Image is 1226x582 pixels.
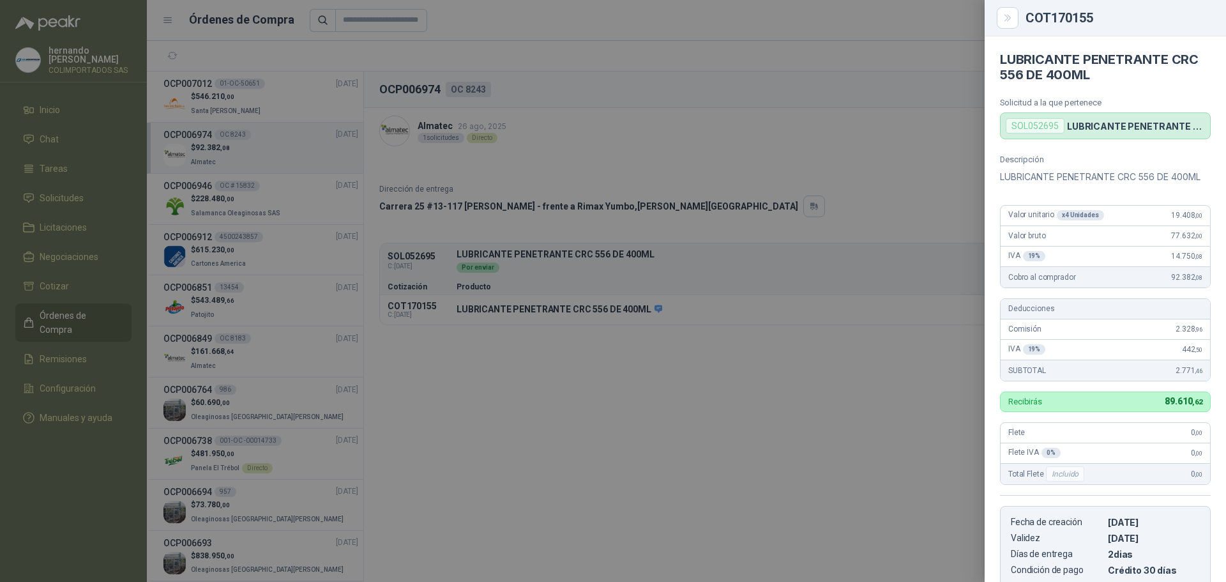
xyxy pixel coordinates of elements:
[1000,10,1015,26] button: Close
[1171,252,1202,261] span: 14.750
[1008,304,1054,313] span: Deducciones
[1000,155,1211,164] p: Descripción
[1000,52,1211,82] h4: LUBRICANTE PENETRANTE CRC 556 DE 400ML
[1008,366,1046,375] span: SUBTOTAL
[1057,210,1104,220] div: x 4 Unidades
[1195,429,1202,436] span: ,00
[1195,471,1202,478] span: ,00
[1108,517,1200,528] p: [DATE]
[1011,565,1103,576] p: Condición de pago
[1000,98,1211,107] p: Solicitud a la que pertenece
[1008,344,1045,355] span: IVA
[1011,533,1103,544] p: Validez
[1008,251,1045,261] span: IVA
[1171,211,1202,220] span: 19.408
[1023,344,1046,355] div: 19 %
[1176,366,1202,375] span: 2.771
[1008,428,1025,437] span: Flete
[1011,517,1103,528] p: Fecha de creación
[1195,233,1202,240] span: ,00
[1108,565,1200,576] p: Crédito 30 días
[1108,549,1200,560] p: 2 dias
[1195,450,1202,457] span: ,00
[1191,470,1202,479] span: 0
[1008,273,1075,282] span: Cobro al comprador
[1008,397,1042,406] p: Recibirás
[1108,533,1200,544] p: [DATE]
[1041,448,1061,458] div: 0 %
[1192,398,1202,406] span: ,62
[1195,253,1202,260] span: ,08
[1191,448,1202,457] span: 0
[1191,428,1202,437] span: 0
[1046,466,1084,482] div: Incluido
[1023,251,1046,261] div: 19 %
[1008,466,1087,482] span: Total Flete
[1195,326,1202,333] span: ,96
[1025,11,1211,24] div: COT170155
[1008,325,1041,333] span: Comisión
[1011,549,1103,560] p: Días de entrega
[1006,118,1064,134] div: SOL052695
[1000,169,1211,185] p: LUBRICANTE PENETRANTE CRC 556 DE 400ML
[1195,212,1202,219] span: ,00
[1171,231,1202,240] span: 77.632
[1171,273,1202,282] span: 92.382
[1195,274,1202,281] span: ,08
[1195,346,1202,353] span: ,50
[1008,210,1104,220] span: Valor unitario
[1176,325,1202,333] span: 2.328
[1067,121,1205,132] p: LUBRICANTE PENETRANTE CRC 556 DE 400ML
[1195,367,1202,374] span: ,46
[1165,396,1202,406] span: 89.610
[1008,448,1061,458] span: Flete IVA
[1182,345,1202,354] span: 442
[1008,231,1045,240] span: Valor bruto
